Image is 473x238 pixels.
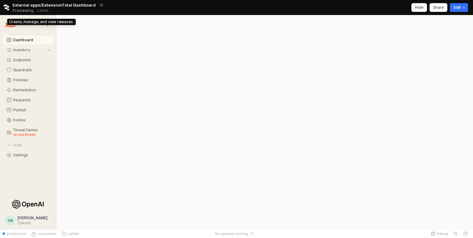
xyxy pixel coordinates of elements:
[13,58,50,62] div: Endpoints
[3,126,53,139] button: Threat Center
[66,231,79,236] span: Latest
[460,229,470,238] button: Help
[18,215,48,220] span: [PERSON_NAME]
[38,231,56,236] span: customers
[437,231,448,236] span: Debug
[18,220,48,225] div: OpenAI
[3,36,53,44] button: Dashboard
[13,108,50,112] div: Publish
[3,56,53,64] button: Endpoints
[450,3,468,12] button: Edit
[249,232,256,235] button: Reset app state
[59,229,82,238] button: Latest
[415,3,424,12] div: Hide
[13,78,50,82] div: Policies
[13,48,46,52] div: Inventory
[3,106,53,114] button: Publish
[3,76,53,84] button: Policies
[428,229,450,238] button: Debug
[13,68,50,72] div: Guardrails
[5,215,15,225] button: YR
[13,6,52,15] div: Previewing Latest
[7,231,26,236] span: production
[13,88,50,92] div: Remediation
[56,15,473,229] main: App Frame
[33,6,52,15] button: Releases and History
[13,38,50,42] div: Dashboard
[13,153,50,157] div: Settings
[411,3,427,12] button: Hide app
[430,3,447,12] button: Share app
[37,8,48,13] p: Latest
[433,5,444,10] p: Share
[13,8,33,14] span: Previewing
[98,2,104,8] button: Add app to favorites
[450,229,460,238] button: History
[3,96,53,104] button: Requests
[3,46,53,54] button: Inventory
[215,231,248,236] span: No queries running
[29,229,59,238] button: Source Control
[3,66,53,74] button: Guardrails
[3,141,53,149] button: Audit
[13,143,50,147] div: Audit
[13,2,96,8] span: External apps/ExtensionTotal Dashboard
[3,116,53,124] button: Koidex
[8,217,13,224] div: YR
[56,15,473,229] iframe: DashboardPage
[3,86,53,94] button: Remediation
[13,118,50,122] div: Koidex
[13,128,50,137] div: Threat Center
[13,98,50,102] div: Requests
[13,132,50,137] div: 25 new threats
[3,151,53,160] button: Settings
